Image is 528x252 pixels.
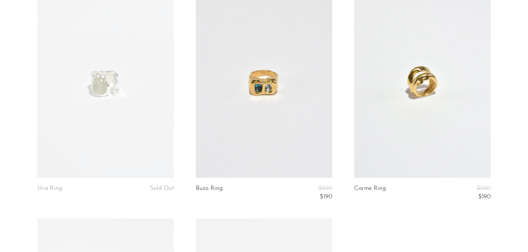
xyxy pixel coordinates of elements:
[196,185,223,200] a: Buzo Ring
[354,185,386,200] a: Carme Ring
[37,185,62,192] a: Uva Ring
[320,194,332,200] span: $190
[150,185,174,191] span: Sold Out
[318,185,332,191] span: $220
[478,194,491,200] span: $190
[477,185,491,191] span: $220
